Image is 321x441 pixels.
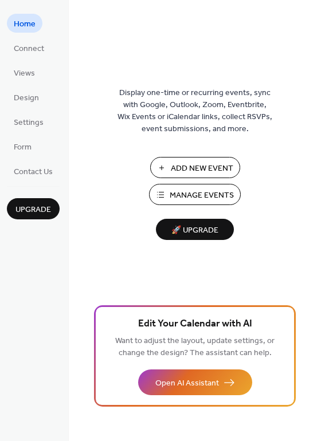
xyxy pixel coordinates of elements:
[7,112,50,131] a: Settings
[7,162,60,180] a: Contact Us
[7,63,42,82] a: Views
[156,219,234,240] button: 🚀 Upgrade
[7,38,51,57] a: Connect
[138,369,252,395] button: Open AI Assistant
[7,137,38,156] a: Form
[15,204,51,216] span: Upgrade
[163,223,227,238] span: 🚀 Upgrade
[7,198,60,219] button: Upgrade
[155,377,219,389] span: Open AI Assistant
[138,316,252,332] span: Edit Your Calendar with AI
[14,43,44,55] span: Connect
[14,166,53,178] span: Contact Us
[14,117,44,129] span: Settings
[14,92,39,104] span: Design
[149,184,241,205] button: Manage Events
[7,88,46,107] a: Design
[170,190,234,202] span: Manage Events
[150,157,240,178] button: Add New Event
[115,333,275,361] span: Want to adjust the layout, update settings, or change the design? The assistant can help.
[171,163,233,175] span: Add New Event
[7,14,42,33] a: Home
[14,18,36,30] span: Home
[14,141,32,153] span: Form
[14,68,35,80] span: Views
[118,87,272,135] span: Display one-time or recurring events, sync with Google, Outlook, Zoom, Eventbrite, Wix Events or ...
